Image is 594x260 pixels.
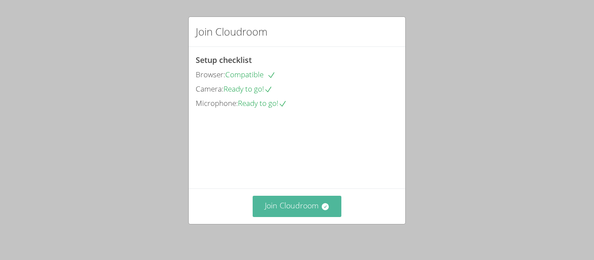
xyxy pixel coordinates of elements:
span: Browser: [196,69,225,79]
span: Ready to go! [238,98,287,108]
span: Compatible [225,69,276,79]
span: Ready to go! [224,84,273,94]
button: Join Cloudroom [253,196,342,217]
span: Setup checklist [196,55,252,65]
h2: Join Cloudroom [196,24,267,39]
span: Camera: [196,84,224,94]
span: Microphone: [196,98,238,108]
